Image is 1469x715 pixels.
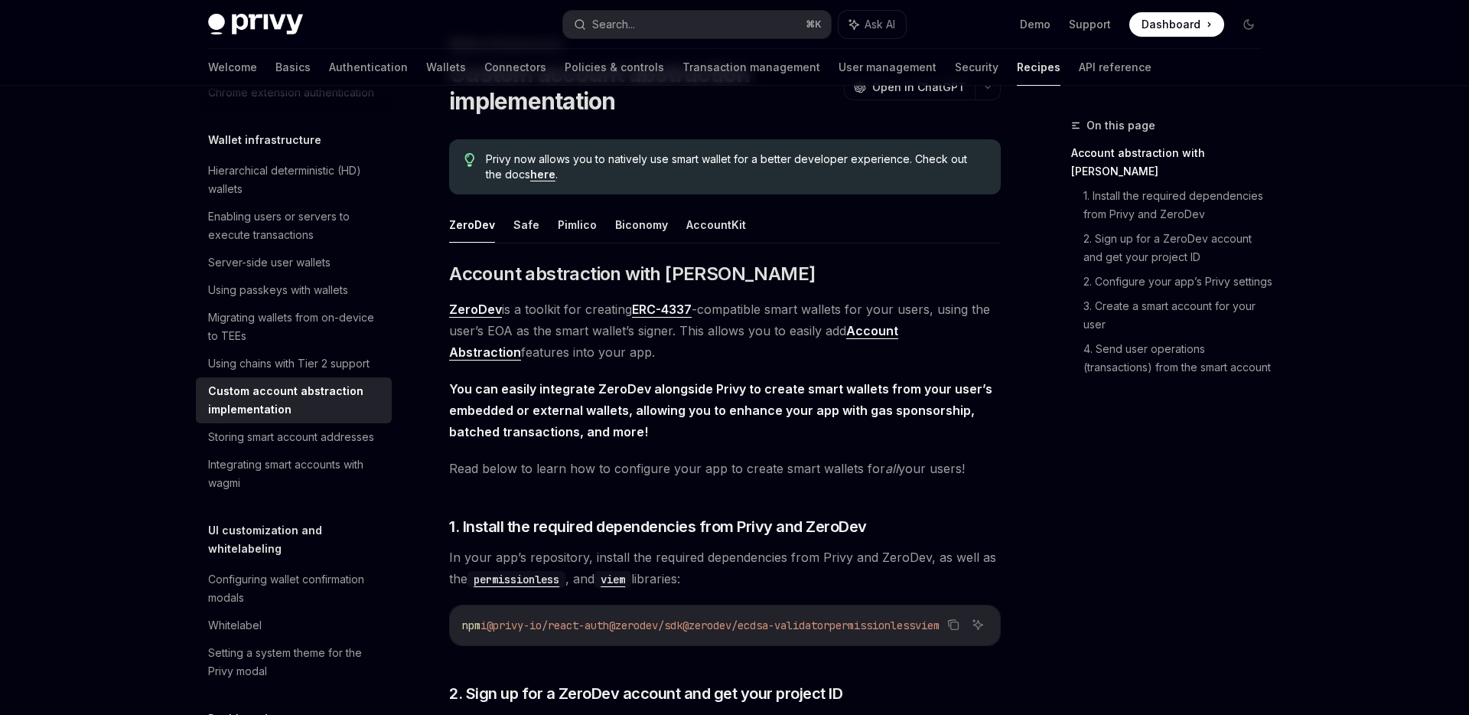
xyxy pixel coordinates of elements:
span: @privy-io/react-auth [487,619,609,632]
a: Migrating wallets from on-device to TEEs [196,304,392,350]
button: Safe [513,207,539,243]
a: Security [955,49,998,86]
a: Setting a system theme for the Privy modal [196,639,392,685]
h5: UI customization and whitelabeling [208,521,392,558]
h5: Wallet infrastructure [208,131,321,149]
div: Using chains with Tier 2 support [208,354,370,373]
span: 1. Install the required dependencies from Privy and ZeroDev [449,516,867,537]
a: Hierarchical deterministic (HD) wallets [196,157,392,203]
span: @zerodev/sdk [609,619,682,632]
button: Search...⌘K [563,11,831,38]
a: Dashboard [1129,12,1224,37]
a: Storing smart account addresses [196,423,392,451]
a: Configuring wallet confirmation modals [196,566,392,612]
span: ⌘ K [806,18,822,31]
button: AccountKit [686,207,746,243]
div: Hierarchical deterministic (HD) wallets [208,162,383,198]
span: Dashboard [1142,17,1200,32]
span: In your app’s repository, install the required dependencies from Privy and ZeroDev, as well as th... [449,547,1001,589]
span: is a toolkit for creating -compatible smart wallets for your users, using the user’s EOA as the s... [449,299,1001,363]
a: Whitelabel [196,612,392,639]
a: User management [839,49,936,86]
div: Enabling users or servers to execute transactions [208,207,383,244]
button: ZeroDev [449,207,495,243]
span: Read below to learn how to configure your app to create smart wallets for your users! [449,458,1001,479]
a: Server-side user wallets [196,249,392,276]
span: 2. Sign up for a ZeroDev account and get your project ID [449,683,842,704]
div: Integrating smart accounts with wagmi [208,455,383,492]
div: Setting a system theme for the Privy modal [208,644,383,681]
a: Custom account abstraction implementation [196,377,392,423]
div: Server-side user wallets [208,253,331,272]
button: Biconomy [615,207,668,243]
button: Copy the contents from the code block [943,615,963,635]
a: Demo [1020,17,1050,32]
span: npm [462,619,480,632]
span: Ask AI [865,17,895,32]
em: all [885,461,898,476]
a: Integrating smart accounts with wagmi [196,451,392,497]
a: ERC-4337 [632,302,692,318]
svg: Tip [464,153,475,167]
a: Basics [275,49,311,86]
a: ZeroDev [449,302,502,318]
a: Authentication [329,49,408,86]
a: 1. Install the required dependencies from Privy and ZeroDev [1083,184,1273,227]
span: Account abstraction with [PERSON_NAME] [449,262,815,286]
a: Welcome [208,49,257,86]
div: Using passkeys with wallets [208,281,348,299]
a: Policies & controls [565,49,664,86]
a: Connectors [484,49,546,86]
button: Pimlico [558,207,597,243]
span: Privy now allows you to natively use smart wallet for a better developer experience. Check out th... [486,152,985,182]
button: Open in ChatGPT [844,74,975,100]
a: 4. Send user operations (transactions) from the smart account [1083,337,1273,380]
a: Enabling users or servers to execute transactions [196,203,392,249]
a: 2. Configure your app’s Privy settings [1083,269,1273,294]
span: @zerodev/ecdsa-validator [682,619,829,632]
div: Configuring wallet confirmation modals [208,570,383,607]
span: Open in ChatGPT [872,80,966,95]
img: dark logo [208,14,303,35]
a: Wallets [426,49,466,86]
code: viem [594,571,631,588]
div: Whitelabel [208,616,262,635]
a: Using chains with Tier 2 support [196,350,392,377]
a: 2. Sign up for a ZeroDev account and get your project ID [1083,227,1273,269]
a: Account abstraction with [PERSON_NAME] [1071,141,1273,184]
div: Custom account abstraction implementation [208,382,383,419]
a: here [530,168,555,181]
a: Transaction management [682,49,820,86]
a: Recipes [1017,49,1060,86]
a: API reference [1079,49,1151,86]
span: On this page [1086,116,1155,135]
a: viem [594,571,631,586]
a: 3. Create a smart account for your user [1083,294,1273,337]
button: Ask AI [839,11,906,38]
span: permissionless [829,619,915,632]
div: Migrating wallets from on-device to TEEs [208,309,383,345]
code: permissionless [467,571,565,588]
a: Using passkeys with wallets [196,276,392,304]
a: permissionless [467,571,565,586]
span: i [480,619,487,632]
div: Storing smart account addresses [208,428,374,446]
div: Search... [592,15,635,34]
h1: Custom account abstraction implementation [449,60,838,115]
span: viem [915,619,940,632]
button: Toggle dark mode [1236,12,1261,37]
a: Support [1069,17,1111,32]
strong: You can easily integrate ZeroDev alongside Privy to create smart wallets from your user’s embedde... [449,381,992,439]
button: Ask AI [968,615,988,635]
